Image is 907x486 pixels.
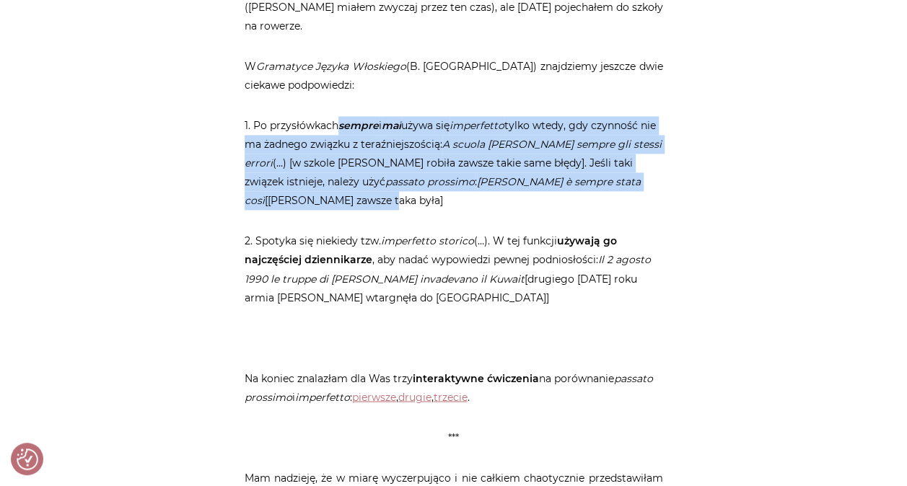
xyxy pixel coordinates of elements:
[434,390,468,403] a: trzecie
[381,234,474,247] em: imperfetto storico
[256,60,406,73] em: Gramatyce Języka Włoskiego
[245,116,663,210] p: 1. Po przysłówkach i używa się tylko wtedy, gdy czynność nie ma żadnego związku z teraźniejszości...
[352,390,396,403] a: pierwsze
[245,138,662,169] em: A scuola [PERSON_NAME] sempre gli stessi errori
[245,253,651,285] em: Il 2 agosto 1990 le truppe di [PERSON_NAME] invadevano il Kuwait
[338,119,379,132] strong: sempre
[245,231,663,306] p: 2. Spotyka się niekiedy tzw. (…). W tej funkcji , aby nadać wypowiedzi pewnej podniosłości: [drug...
[382,119,401,132] strong: mai
[413,371,539,384] strong: interaktywne ćwiczenia
[295,390,350,403] em: imperfetto
[385,175,475,188] em: passato prossimo
[245,368,663,406] p: Na koniec znalazłam dla Was trzy na porównanie i : , , .
[245,371,653,403] em: passato prossimo
[450,119,504,132] em: imperfetto
[17,449,38,470] button: Preferencje co do zgód
[398,390,431,403] a: drugie
[245,175,641,207] em: [PERSON_NAME] è sempre stata così
[245,57,663,94] p: W (B. [GEOGRAPHIC_DATA]) znajdziemy jeszcze dwie ciekawe podpowiedzi:
[17,449,38,470] img: Revisit consent button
